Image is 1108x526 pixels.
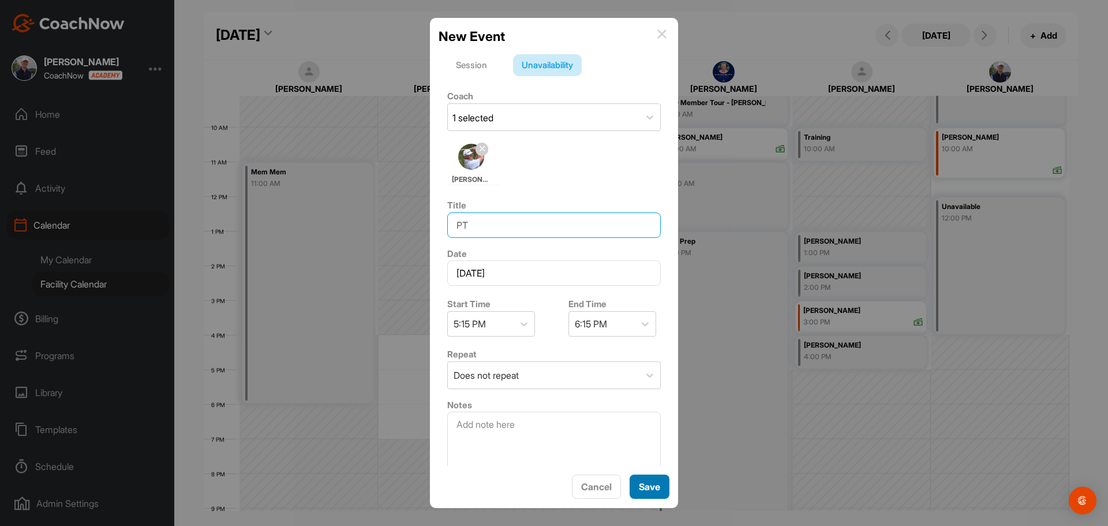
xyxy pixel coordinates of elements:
[630,475,669,499] button: Save
[575,317,607,331] div: 6:15 PM
[452,111,493,125] div: 1 selected
[454,368,519,382] div: Does not repeat
[458,144,484,170] img: square_f0fd8699626d342409a23b1a51ec4760.jpg
[581,481,612,493] span: Cancel
[454,317,486,331] div: 5:15 PM
[447,200,466,211] label: Title
[447,400,472,411] label: Notes
[447,260,661,286] input: Select Date
[452,174,491,185] span: [PERSON_NAME]
[657,29,667,39] img: info
[447,299,491,309] label: Start Time
[568,299,607,309] label: End Time
[447,212,661,238] input: Event Name
[513,54,582,76] div: Unavailability
[639,481,660,493] span: Save
[572,475,621,499] button: Cancel
[1069,487,1096,514] div: Open Intercom Messenger
[447,91,473,102] label: Coach
[447,349,477,360] label: Repeat
[447,54,496,76] div: Session
[447,248,467,259] label: Date
[439,27,505,46] h2: New Event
